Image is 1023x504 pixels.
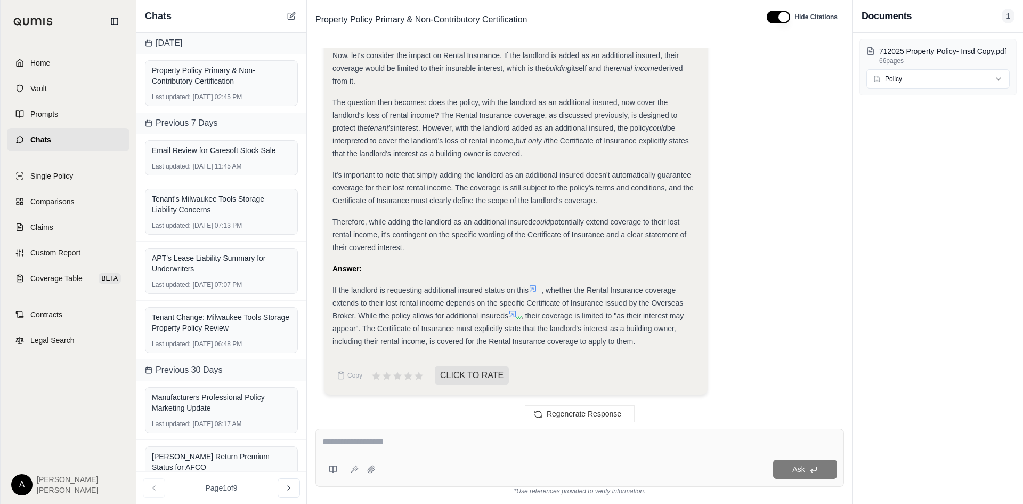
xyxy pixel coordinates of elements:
[152,312,291,333] div: Tenant Change: Milwaukee Tools Storage Property Policy Review
[7,329,129,352] a: Legal Search
[152,221,191,230] span: Last updated:
[332,171,694,205] span: It's important to note that simply adding the landlord as an additional insured doesn't automatic...
[37,474,98,485] span: [PERSON_NAME]
[547,410,621,418] span: Regenerate Response
[30,222,53,233] span: Claims
[794,13,838,21] span: Hide Citations
[516,137,548,145] em: but only if
[152,145,291,156] div: Email Review for Caresoft Stock Sale
[332,51,679,73] span: Now, let's consider the impact on Rental Insurance. If the landlord is added as an additional ins...
[525,405,635,422] button: Regenerate Response
[152,420,191,428] span: Last updated:
[435,366,509,385] span: CLICK TO RATE
[152,340,191,348] span: Last updated:
[152,221,291,230] div: [DATE] 07:13 PM
[152,281,191,289] span: Last updated:
[13,18,53,26] img: Qumis Logo
[30,309,62,320] span: Contracts
[145,9,172,23] span: Chats
[879,57,1010,65] p: 66 pages
[773,460,837,479] button: Ask
[152,162,191,171] span: Last updated:
[30,171,73,181] span: Single Policy
[332,218,686,252] span: potentially extend coverage to their lost rental income, it's contingent on the specific wording ...
[7,215,129,239] a: Claims
[99,273,121,284] span: BETA
[152,162,291,171] div: [DATE] 11:45 AM
[332,137,689,158] span: the Certificate of Insurance explicitly states that the landlord's interest as a building owner i...
[152,340,291,348] div: [DATE] 06:48 PM
[152,194,291,215] div: Tenant's Milwaukee Tools Storage Liability Concerns
[152,281,291,289] div: [DATE] 07:07 PM
[152,65,291,86] div: Property Policy Primary & Non-Contributory Certification
[7,267,129,290] a: Coverage TableBETA
[649,124,667,132] em: could
[30,83,47,94] span: Vault
[30,196,74,207] span: Comparisons
[7,241,129,265] a: Custom Report
[7,164,129,188] a: Single Policy
[30,58,50,68] span: Home
[136,359,306,381] div: Previous 30 Days
[332,286,683,320] span: , whether the Rental Insurance coverage extends to their lost rental income depends on the specif...
[7,128,129,151] a: Chats
[332,218,532,226] span: Therefore, while adding the landlord as an additional insured
[7,303,129,326] a: Contracts
[332,365,367,386] button: Copy
[332,265,362,273] strong: Answer:
[546,64,571,73] em: building
[866,46,1010,65] button: 712025 Property Policy- Insd Copy.pdf66pages
[347,371,362,380] span: Copy
[30,273,83,284] span: Coverage Table
[11,474,33,495] div: A
[614,64,659,73] em: rental income
[368,124,394,132] em: tenant's
[1002,9,1014,23] span: 1
[862,9,912,23] h3: Documents
[7,190,129,213] a: Comparisons
[311,11,531,28] span: Property Policy Primary & Non-Contributory Certification
[571,64,613,73] span: itself and the
[532,218,550,226] em: could
[206,483,238,493] span: Page 1 of 9
[152,392,291,413] div: Manufacturers Professional Policy Marketing Update
[792,465,805,474] span: Ask
[152,451,291,473] div: [PERSON_NAME] Return Premium Status for AFCO
[332,311,684,346] span: , their coverage is limited to "as their interest may appear". The Certificate of Insurance must ...
[152,93,191,101] span: Last updated:
[332,124,675,145] span: be interpreted to cover the landlord's loss of rental income,
[30,109,58,119] span: Prompts
[332,64,683,85] span: derived from it.
[152,420,291,428] div: [DATE] 08:17 AM
[315,487,844,495] div: *Use references provided to verify information.
[332,286,529,294] span: If the landlord is requesting additional insured status on this
[37,485,98,495] span: [PERSON_NAME]
[152,253,291,274] div: APT's Lease Liability Summary for Underwriters
[285,10,298,22] button: New Chat
[394,124,649,132] span: interest. However, with the landlord added as an additional insured, the policy
[136,33,306,54] div: [DATE]
[7,102,129,126] a: Prompts
[136,113,306,134] div: Previous 7 Days
[879,46,1010,57] p: 712025 Property Policy- Insd Copy.pdf
[106,13,123,30] button: Collapse sidebar
[30,247,80,258] span: Custom Report
[311,11,754,28] div: Edit Title
[7,77,129,100] a: Vault
[152,93,291,101] div: [DATE] 02:45 PM
[30,335,75,346] span: Legal Search
[332,98,677,132] span: The question then becomes: does the policy, with the landlord as an additional insured, now cover...
[7,51,129,75] a: Home
[30,134,51,145] span: Chats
